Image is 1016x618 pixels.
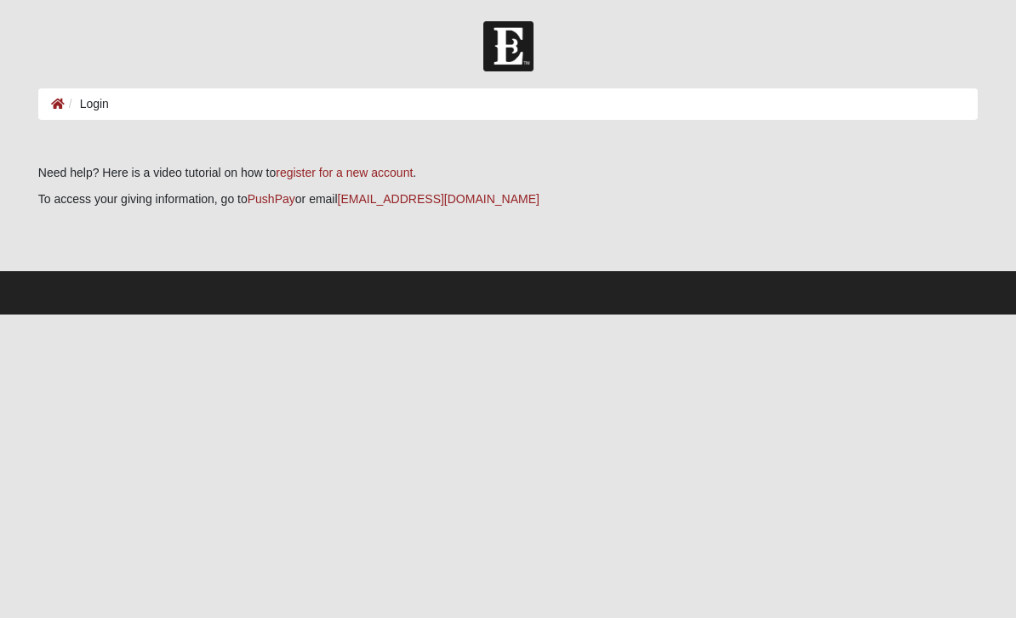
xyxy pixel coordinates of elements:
[248,192,295,206] a: PushPay
[338,192,539,206] a: [EMAIL_ADDRESS][DOMAIN_NAME]
[483,21,534,71] img: Church of Eleven22 Logo
[65,95,109,113] li: Login
[276,166,413,179] a: register for a new account
[38,164,978,182] p: Need help? Here is a video tutorial on how to .
[38,190,978,208] p: To access your giving information, go to or email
